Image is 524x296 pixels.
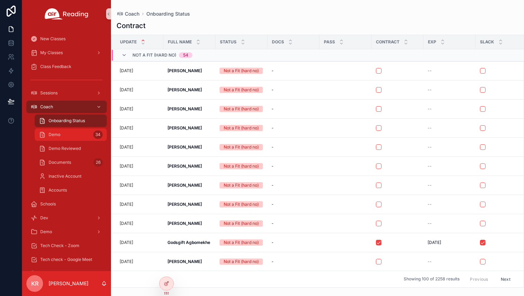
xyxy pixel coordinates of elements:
div: Not a Fit (hard no) [224,239,259,246]
span: Inactive Account [49,174,81,179]
a: [DATE] [428,240,471,245]
a: Not a Fit (hard no) [220,220,263,227]
div: Not a Fit (hard no) [224,87,259,93]
a: [DATE] [120,221,159,226]
div: 26 [94,158,103,167]
span: - [272,259,274,264]
a: Demo Reviewed [35,142,107,155]
a: [DATE] [120,183,159,188]
a: Schools [26,198,107,210]
a: [PERSON_NAME] [167,125,211,131]
a: New Classes [26,33,107,45]
a: -- [428,183,471,188]
a: -- [428,87,471,93]
span: Onboarding Status [49,118,85,124]
span: Dev [40,215,48,221]
span: Tech check - Google Meet [40,257,92,262]
a: Sessions [26,87,107,99]
a: Not a Fit (hard no) [220,182,263,188]
span: Showing 100 of 2258 results [404,277,459,282]
span: -- [428,183,432,188]
a: Development [26,267,107,280]
a: [DATE] [120,87,159,93]
a: [PERSON_NAME] [167,183,211,188]
a: Tech Check - Zoom [26,239,107,252]
a: Coach [117,10,139,17]
a: [PERSON_NAME] [167,221,211,226]
a: Accounts [35,184,107,196]
a: Not a Fit (hard no) [220,125,263,131]
a: Not a Fit (hard no) [220,87,263,93]
a: Not a Fit (hard no) [220,259,263,265]
span: Development [40,271,67,276]
span: Documents [49,160,71,165]
p: [DATE] [120,125,133,131]
div: scrollable content [22,28,111,271]
p: [DATE] [120,144,133,150]
a: Not a Fit (hard no) [220,201,263,208]
strong: [PERSON_NAME] [167,202,202,207]
a: - [272,259,315,264]
strong: [PERSON_NAME] [167,68,202,73]
a: -- [428,202,471,207]
span: Demo Reviewed [49,146,81,151]
a: - [272,144,315,150]
a: -- [428,163,471,169]
span: - [272,221,274,226]
span: Onboarding Status [146,10,190,17]
span: Status [220,39,237,45]
a: Coach [26,101,107,113]
span: Class Feedback [40,64,71,69]
span: - [272,144,274,150]
a: - [272,106,315,112]
p: [DATE] [120,183,133,188]
a: Onboarding Status [35,115,107,127]
a: [PERSON_NAME] [167,87,211,93]
p: [DATE] [120,259,133,264]
img: App logo [45,8,88,19]
div: Not a Fit (hard no) [224,106,259,112]
a: Dev [26,212,107,224]
div: 54 [183,52,188,58]
a: [DATE] [120,144,159,150]
a: -- [428,68,471,74]
span: Sessions [40,90,58,96]
span: KR [31,279,38,288]
a: Demo34 [35,128,107,141]
a: [PERSON_NAME] [167,202,211,207]
p: [DATE] [120,240,133,245]
h1: Contract [117,21,146,31]
strong: [PERSON_NAME] [167,125,202,130]
a: [DATE] [120,125,159,131]
div: Not a Fit (hard no) [224,201,259,208]
span: Coach [125,10,139,17]
span: - [272,68,274,74]
p: [DATE] [120,202,133,207]
a: - [272,202,315,207]
a: - [272,240,315,245]
span: Coach [40,104,53,110]
span: My Classes [40,50,63,56]
p: [DATE] [120,221,133,226]
a: [DATE] [120,68,159,74]
a: -- [428,106,471,112]
span: Docs [272,39,284,45]
a: - [272,125,315,131]
div: Not a Fit (hard no) [224,220,259,227]
span: -- [428,221,432,226]
span: -- [428,259,432,264]
strong: [PERSON_NAME] [167,221,202,226]
span: - [272,87,274,93]
span: Demo [49,132,60,137]
p: [DATE] [120,68,133,74]
div: Not a Fit (hard no) [224,259,259,265]
a: Not a Fit (hard no) [220,106,263,112]
a: Godsgift Agbomekhe [167,240,211,245]
span: -- [428,202,432,207]
span: [DATE] [428,240,441,245]
p: [PERSON_NAME] [49,280,88,287]
div: Not a Fit (hard no) [224,125,259,131]
a: Tech check - Google Meet [26,253,107,266]
button: Next [496,274,515,285]
span: Demo [40,229,52,235]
